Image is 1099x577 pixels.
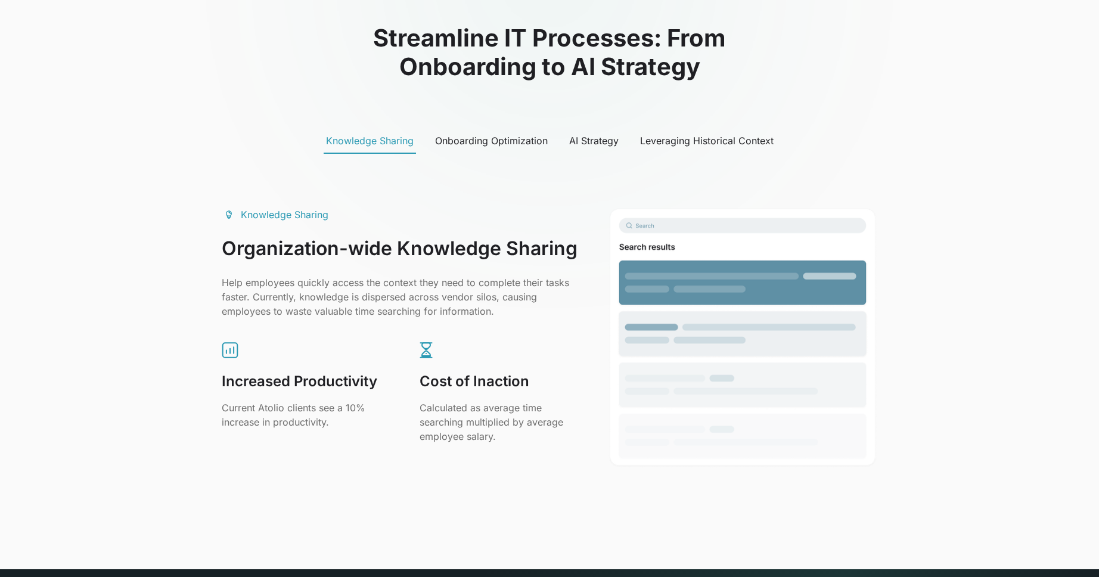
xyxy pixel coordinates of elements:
[222,401,381,429] p: Current Atolio clients see a 10% increase in productivity.
[420,371,579,392] h2: Cost of Inaction
[222,275,579,318] p: Help employees quickly access the context they need to complete their tasks faster. Currently, kn...
[569,134,619,148] div: AI Strategy
[168,24,931,81] h2: Streamline IT Processes: From Onboarding to AI Strategy
[326,134,414,148] div: Knowledge Sharing
[241,207,328,222] div: Knowledge Sharing
[222,236,579,261] h3: Organization-wide Knowledge Sharing
[1039,520,1099,577] iframe: Chat Widget
[640,134,774,148] div: Leveraging Historical Context
[420,401,579,443] p: Calculated as average time searching multiplied by average employee salary.
[608,207,877,468] img: image
[222,371,381,392] h2: Increased Productivity
[435,134,548,148] div: Onboarding Optimization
